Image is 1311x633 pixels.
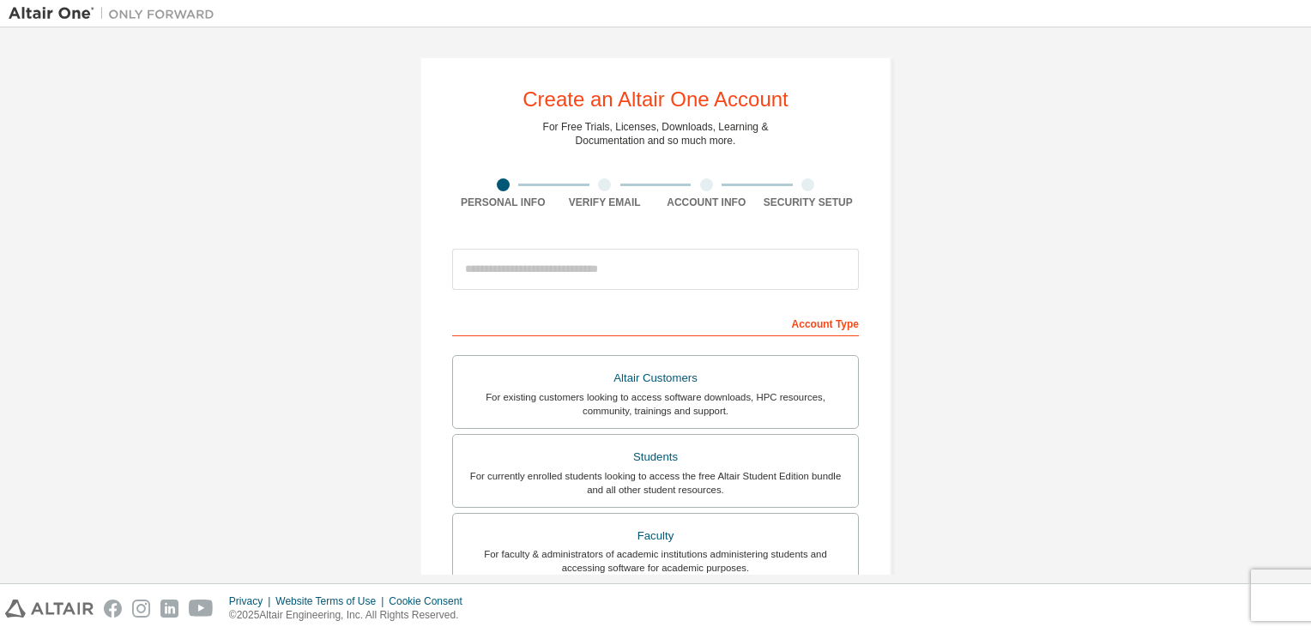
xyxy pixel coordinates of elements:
[189,600,214,618] img: youtube.svg
[463,469,848,497] div: For currently enrolled students looking to access the free Altair Student Edition bundle and all ...
[655,196,758,209] div: Account Info
[452,309,859,336] div: Account Type
[543,120,769,148] div: For Free Trials, Licenses, Downloads, Learning & Documentation and so much more.
[463,524,848,548] div: Faculty
[160,600,178,618] img: linkedin.svg
[389,594,472,608] div: Cookie Consent
[554,196,656,209] div: Verify Email
[5,600,94,618] img: altair_logo.svg
[275,594,389,608] div: Website Terms of Use
[229,594,275,608] div: Privacy
[452,196,554,209] div: Personal Info
[132,600,150,618] img: instagram.svg
[463,547,848,575] div: For faculty & administrators of academic institutions administering students and accessing softwa...
[104,600,122,618] img: facebook.svg
[463,366,848,390] div: Altair Customers
[9,5,223,22] img: Altair One
[758,196,860,209] div: Security Setup
[463,445,848,469] div: Students
[229,608,473,623] p: © 2025 Altair Engineering, Inc. All Rights Reserved.
[523,89,788,110] div: Create an Altair One Account
[463,390,848,418] div: For existing customers looking to access software downloads, HPC resources, community, trainings ...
